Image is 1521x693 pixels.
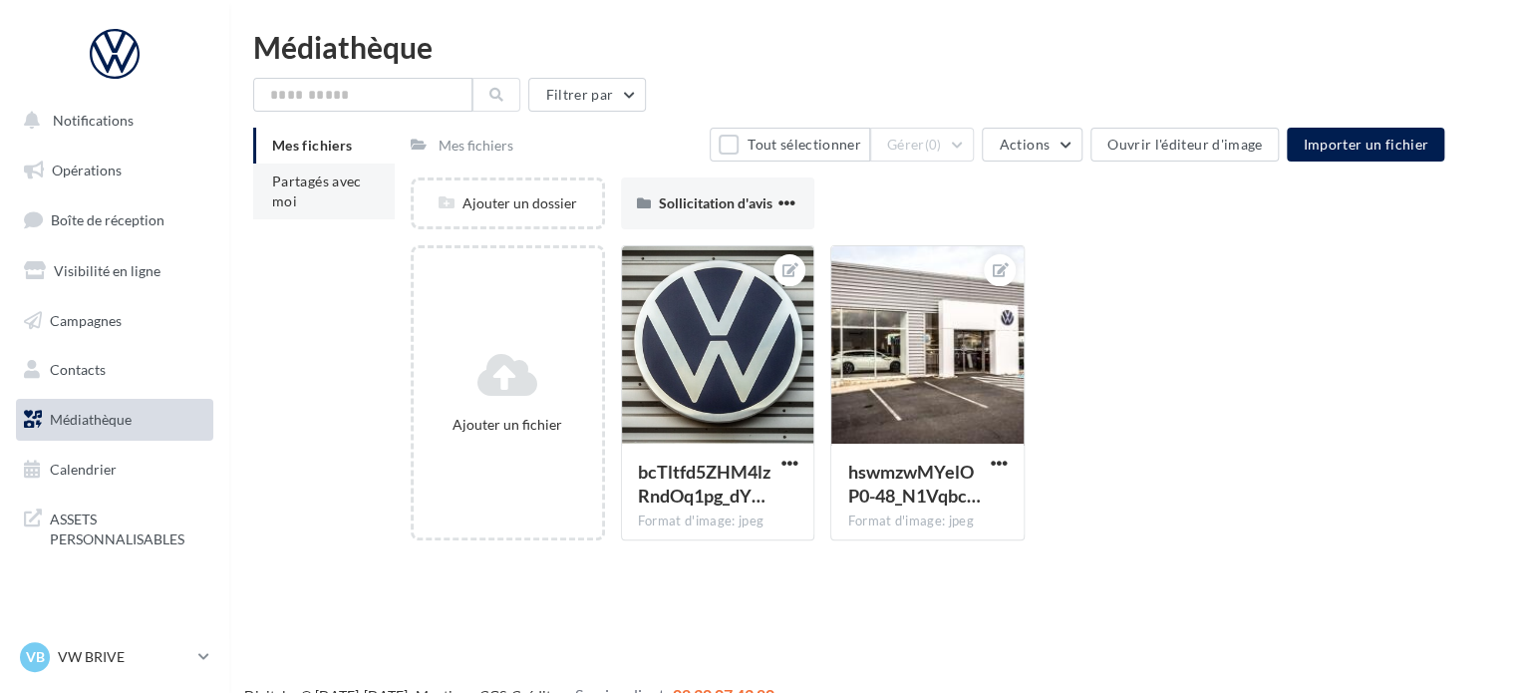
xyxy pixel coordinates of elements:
[54,262,160,279] span: Visibilité en ligne
[12,498,217,556] a: ASSETS PERSONNALISABLES
[52,162,122,178] span: Opérations
[528,78,646,112] button: Filtrer par
[982,128,1081,162] button: Actions
[12,100,209,142] button: Notifications
[870,128,975,162] button: Gérer(0)
[58,647,190,667] p: VW BRIVE
[50,361,106,378] span: Contacts
[12,198,217,241] a: Boîte de réception
[50,461,117,478] span: Calendrier
[272,173,362,209] span: Partagés avec moi
[16,638,213,676] a: VB VW BRIVE
[638,513,798,530] div: Format d'image: jpeg
[422,415,594,435] div: Ajouter un fichier
[12,349,217,391] a: Contacts
[12,300,217,342] a: Campagnes
[253,32,1497,62] div: Médiathèque
[51,211,164,228] span: Boîte de réception
[1287,128,1444,162] button: Importer un fichier
[638,461,770,507] span: bcTltfd5ZHM4lzRndOq1pg_dY3OSCPilggxNYRHBaoHo2h1f3tH1Jb79UQJ_R0US_yNFsol0szac4FcfDw=s0
[50,411,132,428] span: Médiathèque
[26,647,45,667] span: VB
[1303,136,1428,153] span: Importer un fichier
[12,150,217,191] a: Opérations
[414,193,602,213] div: Ajouter un dossier
[999,136,1049,153] span: Actions
[50,311,122,328] span: Campagnes
[847,461,980,507] span: hswmzwMYelOP0-48_N1Vqbc1wlueYtuq-_MTHgRPNxGOIReH5s_KUePWHyLH32BdAxYSOd2AwmFoICuM3A=s0
[925,137,942,153] span: (0)
[12,449,217,491] a: Calendrier
[659,194,772,211] span: Sollicitation d'avis
[847,513,1008,530] div: Format d'image: jpeg
[710,128,869,162] button: Tout sélectionner
[439,136,513,156] div: Mes fichiers
[12,250,217,292] a: Visibilité en ligne
[12,399,217,441] a: Médiathèque
[50,506,205,548] span: ASSETS PERSONNALISABLES
[1090,128,1279,162] button: Ouvrir l'éditeur d'image
[53,112,134,129] span: Notifications
[272,137,352,154] span: Mes fichiers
